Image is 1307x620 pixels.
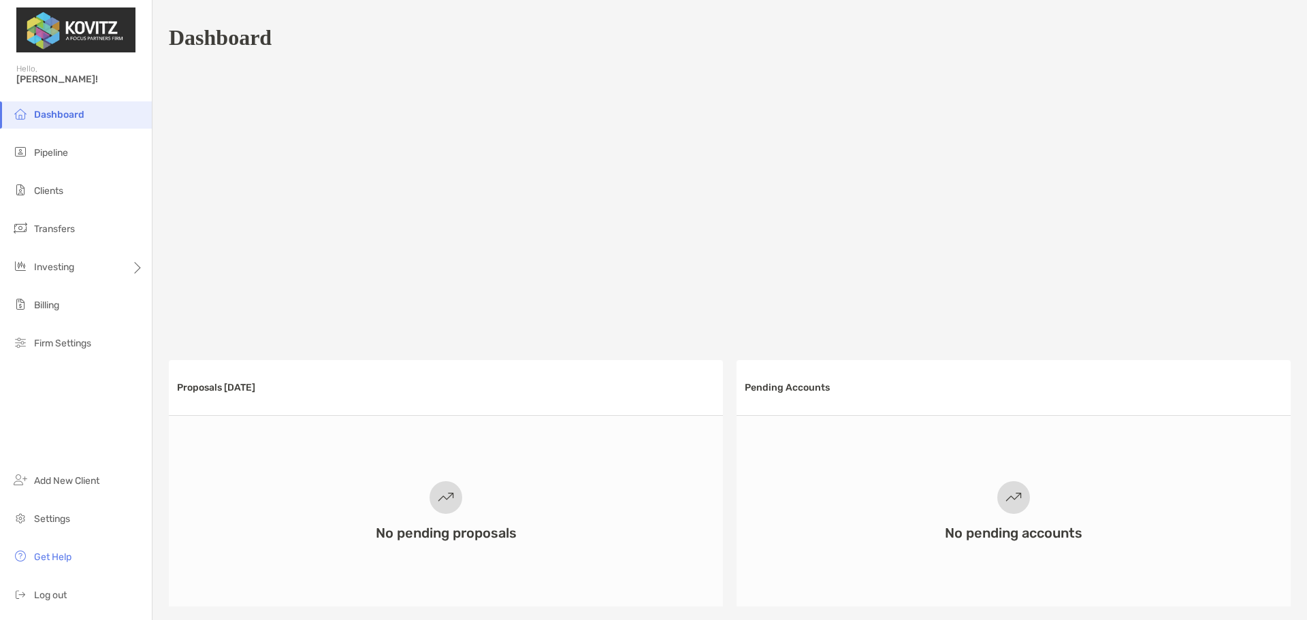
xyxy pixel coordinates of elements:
[34,261,74,273] span: Investing
[34,338,91,349] span: Firm Settings
[34,185,63,197] span: Clients
[16,74,144,85] span: [PERSON_NAME]!
[12,334,29,350] img: firm-settings icon
[12,144,29,160] img: pipeline icon
[34,513,70,525] span: Settings
[12,472,29,488] img: add_new_client icon
[12,182,29,198] img: clients icon
[945,525,1082,541] h3: No pending accounts
[12,510,29,526] img: settings icon
[12,258,29,274] img: investing icon
[12,548,29,564] img: get-help icon
[745,382,830,393] h3: Pending Accounts
[12,586,29,602] img: logout icon
[34,475,99,487] span: Add New Client
[177,382,255,393] h3: Proposals [DATE]
[34,589,67,601] span: Log out
[34,109,84,120] span: Dashboard
[169,25,272,50] h1: Dashboard
[34,551,71,563] span: Get Help
[376,525,517,541] h3: No pending proposals
[12,296,29,312] img: billing icon
[34,147,68,159] span: Pipeline
[34,299,59,311] span: Billing
[34,223,75,235] span: Transfers
[12,220,29,236] img: transfers icon
[16,5,135,54] img: Zoe Logo
[12,105,29,122] img: dashboard icon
